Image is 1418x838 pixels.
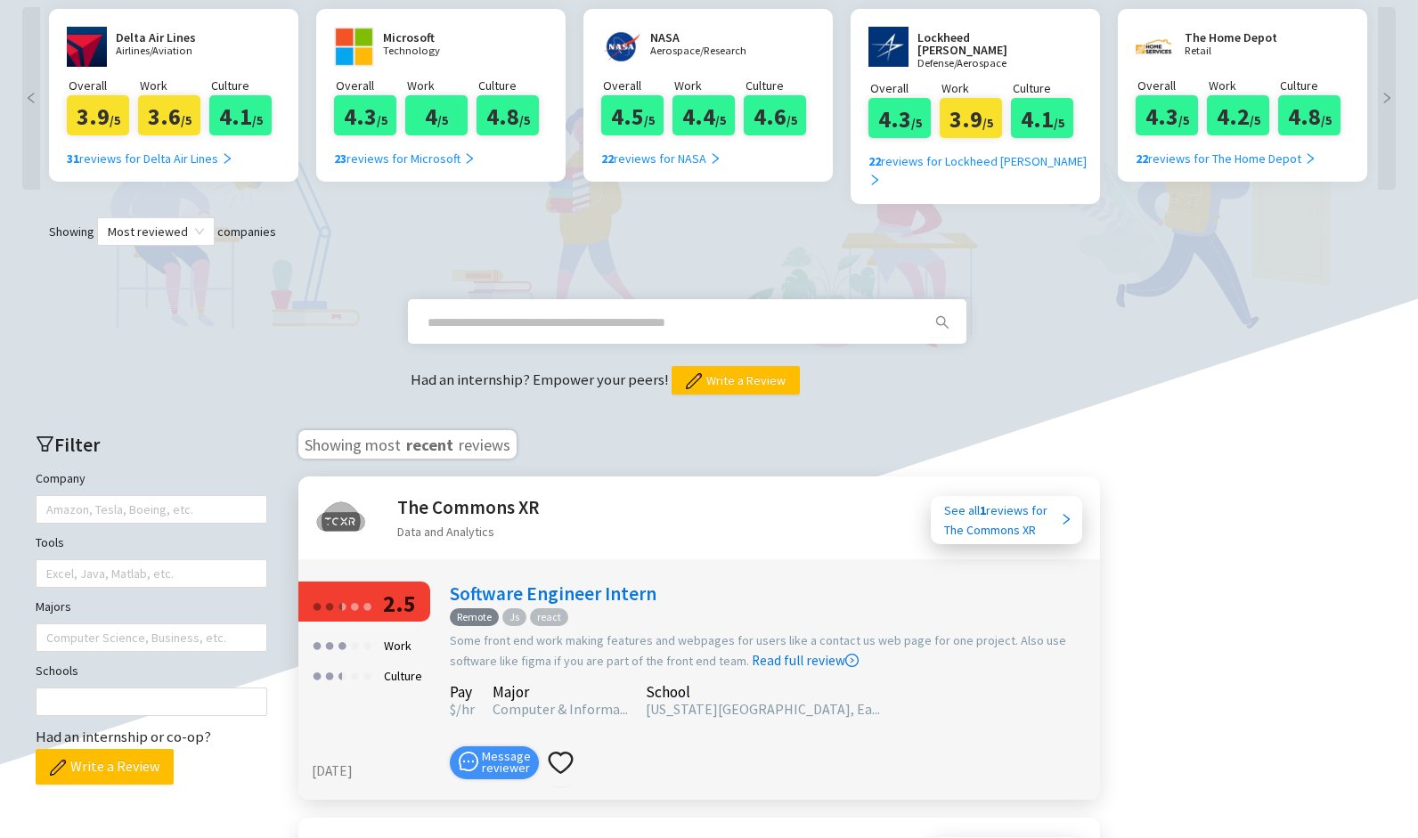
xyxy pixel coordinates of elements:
[349,631,360,658] div: ●
[917,31,1051,56] h2: Lockheed [PERSON_NAME]
[67,151,79,167] b: 31
[1013,78,1082,98] p: Culture
[931,496,1082,544] a: See all1reviews forThe Commons XR
[1250,112,1260,128] span: /5
[478,76,548,95] p: Culture
[450,608,499,627] span: Remote
[252,112,263,128] span: /5
[911,115,922,131] span: /5
[1136,135,1316,168] a: 22reviews for The Home Depot right
[917,58,1051,69] p: Defense/Aerospace
[70,755,159,777] span: Write a Review
[116,45,223,57] p: Airlines/Aviation
[36,533,64,552] label: Tools
[209,95,272,135] div: 4.1
[22,92,40,104] span: left
[601,149,721,168] div: reviews for NASA
[672,95,735,135] div: 4.4
[929,315,956,330] span: search
[450,686,475,698] div: Pay
[36,661,78,680] label: Schools
[530,608,568,627] span: react
[1321,112,1332,128] span: /5
[1178,112,1189,128] span: /5
[404,432,455,453] span: recent
[686,373,702,389] img: pencil.png
[36,430,267,460] h2: Filter
[334,135,476,168] a: 23reviews for Microsoft right
[650,31,757,44] h2: NASA
[108,218,204,245] span: Most reviewed
[672,366,800,395] button: Write a Review
[349,661,360,688] div: ●
[1207,95,1269,135] div: 4.2
[337,631,347,658] div: ●
[1185,45,1292,57] p: Retail
[181,112,192,128] span: /5
[456,700,475,718] span: /hr
[379,631,417,661] div: Work
[786,112,797,128] span: /5
[1209,76,1278,95] p: Work
[450,631,1091,671] div: Some front end work making features and webpages for users like a contact us web page for one pro...
[868,27,909,67] img: www.lockheedmartin.com
[1278,95,1341,135] div: 4.8
[50,760,66,776] img: pencil.png
[116,31,223,44] h2: Delta Air Lines
[67,135,233,168] a: 31reviews for Delta Air Lines right
[1136,149,1316,168] div: reviews for The Home Depot
[349,591,360,619] div: ●
[362,591,372,619] div: ●
[715,112,726,128] span: /5
[383,45,490,57] p: Technology
[324,661,335,688] div: ●
[337,591,342,619] div: ●
[870,78,940,98] p: Overall
[314,492,368,546] img: The Commons XR
[845,654,859,667] span: right-circle
[463,152,476,165] span: right
[493,686,628,698] div: Major
[383,589,416,618] span: 2.5
[646,686,880,698] div: School
[36,468,86,488] label: Company
[312,591,322,619] div: ●
[1136,95,1198,135] div: 4.3
[110,112,120,128] span: /5
[450,582,656,606] a: Software Engineer Intern
[744,95,806,135] div: 4.6
[650,45,757,57] p: Aerospace/Research
[138,95,200,135] div: 3.6
[437,112,448,128] span: /5
[646,700,880,718] span: [US_STATE][GEOGRAPHIC_DATA], Ea...
[405,95,468,135] div: 4
[477,95,539,135] div: 4.8
[982,115,993,131] span: /5
[941,78,1011,98] p: Work
[601,135,721,168] a: 22reviews for NASA right
[336,76,405,95] p: Overall
[362,631,372,658] div: ●
[940,98,1002,138] div: 3.9
[944,500,1060,540] div: See all reviews for The Commons XR
[69,76,138,95] p: Overall
[674,76,744,95] p: Work
[709,152,721,165] span: right
[36,597,71,616] label: Majors
[379,661,428,691] div: Culture
[1185,31,1292,44] h2: The Home Depot
[928,308,957,337] button: search
[334,151,346,167] b: 23
[334,149,476,168] div: reviews for Microsoft
[397,492,540,522] h2: The Commons XR
[46,563,50,584] input: Tools
[1137,76,1207,95] p: Overall
[36,749,174,785] button: Write a Review
[312,631,322,658] div: ●
[334,27,374,67] img: www.microsoft.com
[221,152,233,165] span: right
[482,751,531,774] span: Message reviewer
[362,661,372,688] div: ●
[746,76,815,95] p: Culture
[502,608,526,627] span: Js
